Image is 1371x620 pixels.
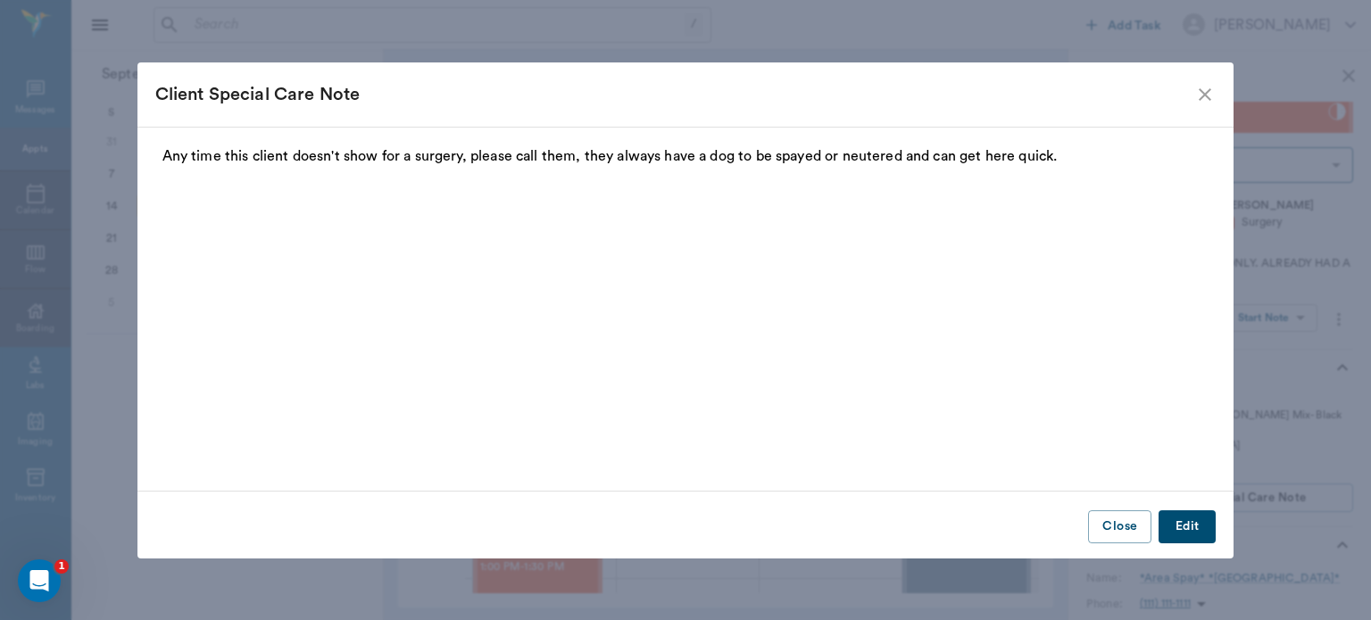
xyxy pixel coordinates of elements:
div: Client Special Care Note [155,80,1195,109]
button: Close [1088,510,1151,543]
button: Edit [1159,510,1216,543]
button: close [1194,84,1216,105]
iframe: Intercom live chat [18,559,61,602]
span: 1 [54,559,69,574]
p: Any time this client doesn't show for a surgery, please call them, they always have a dog to be s... [162,145,1209,167]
